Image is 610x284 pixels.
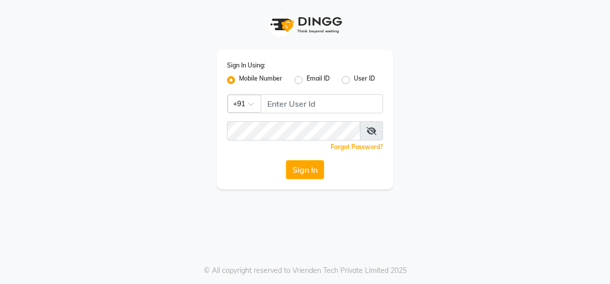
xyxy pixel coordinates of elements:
img: logo1.svg [265,10,345,40]
a: Forgot Password? [331,143,383,151]
input: Username [227,121,360,140]
label: User ID [354,74,375,86]
label: Mobile Number [239,74,282,86]
input: Username [261,94,383,113]
label: Email ID [307,74,330,86]
button: Sign In [286,160,324,179]
label: Sign In Using: [227,61,265,70]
